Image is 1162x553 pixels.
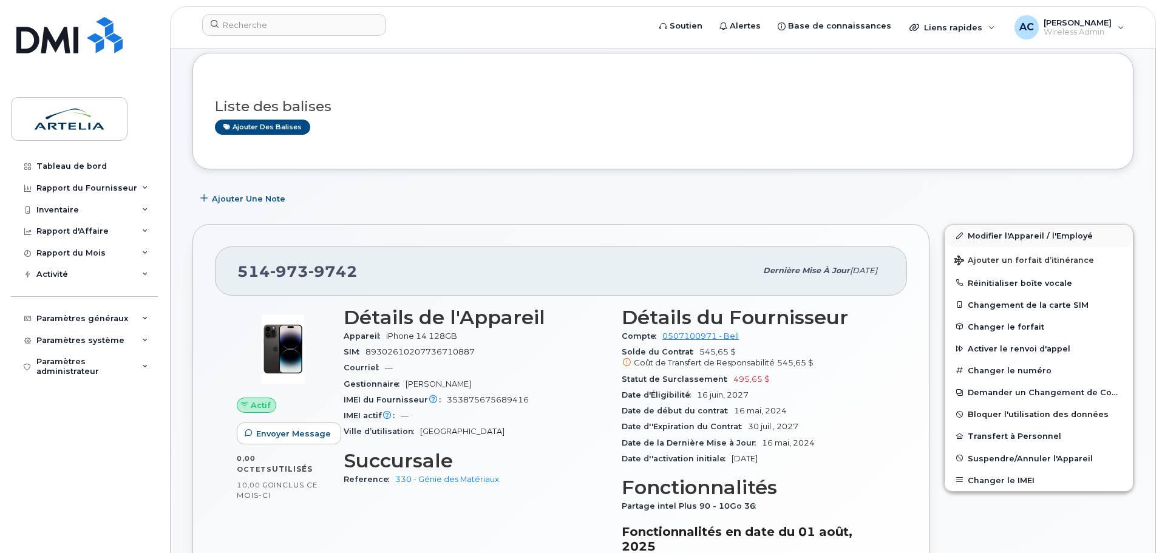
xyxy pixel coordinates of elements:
span: Suspendre/Annuler l'Appareil [968,453,1093,463]
span: Appareil [344,331,386,341]
span: Soutien [670,20,702,32]
span: — [385,363,393,372]
span: Base de connaissances [788,20,891,32]
span: Wireless Admin [1044,27,1112,37]
span: Ajouter un forfait d’itinérance [954,256,1094,267]
span: [PERSON_NAME] [406,379,471,388]
span: Date de la Dernière Mise à Jour [622,438,762,447]
button: Envoyer Message [237,422,341,444]
a: Ajouter des balises [215,120,310,135]
span: [PERSON_NAME] [1044,18,1112,27]
button: Bloquer l'utilisation des données [945,403,1133,425]
h3: Fonctionnalités [622,477,885,498]
span: 353875675689416 [447,395,529,404]
a: Soutien [651,14,711,38]
button: Transfert à Personnel [945,425,1133,447]
span: utilisés [272,464,313,473]
span: 16 mai, 2024 [734,406,787,415]
span: Liens rapides [924,22,982,32]
h3: Détails du Fournisseur [622,307,885,328]
button: Ajouter un forfait d’itinérance [945,247,1133,272]
button: Activer le renvoi d'appel [945,338,1133,359]
span: Gestionnaire [344,379,406,388]
span: 514 [237,262,358,280]
span: 10,00 Go [237,481,274,489]
span: Alertes [730,20,761,32]
span: Courriel [344,363,385,372]
span: Coût de Transfert de Responsabilité [634,358,775,367]
span: inclus ce mois-ci [237,480,318,500]
div: Liens rapides [901,15,1004,39]
span: Partage intel Plus 90 - 10Go 36 [622,501,762,511]
a: Alertes [711,14,769,38]
a: 0507100971 - Bell [662,331,739,341]
button: Changer le numéro [945,359,1133,381]
button: Changer le IMEI [945,469,1133,491]
span: Solde du Contrat [622,347,699,356]
span: SIM [344,347,365,356]
input: Recherche [202,14,386,36]
a: 330 - Génie des Matériaux [395,475,499,484]
span: Activer le renvoi d'appel [968,344,1070,353]
span: iPhone 14 128GB [386,331,457,341]
h3: Détails de l'Appareil [344,307,607,328]
span: Dernière mise à jour [763,266,850,275]
span: Date de début du contrat [622,406,734,415]
button: Suspendre/Annuler l'Appareil [945,447,1133,469]
span: Actif [251,399,271,411]
img: image20231002-3703462-njx0qo.jpeg [246,313,319,385]
a: Base de connaissances [769,14,900,38]
h3: Liste des balises [215,99,1111,114]
span: 89302610207736710887 [365,347,475,356]
h3: Succursale [344,450,607,472]
button: Réinitialiser boîte vocale [945,272,1133,294]
button: Ajouter une Note [192,188,296,209]
span: IMEI actif [344,411,401,420]
span: Ajouter une Note [212,193,285,205]
span: Date d''activation initiale [622,454,732,463]
span: Compte [622,331,662,341]
button: Changement de la carte SIM [945,294,1133,316]
span: Changer le forfait [968,322,1044,331]
span: [GEOGRAPHIC_DATA] [420,427,505,436]
span: 9742 [308,262,358,280]
span: 495,65 $ [733,375,770,384]
button: Demander un Changement de Compte [945,381,1133,403]
span: [DATE] [732,454,758,463]
span: 545,65 $ [777,358,814,367]
span: Date d'Éligibilité [622,390,697,399]
span: 30 juil., 2027 [748,422,798,431]
span: 973 [270,262,308,280]
span: — [401,411,409,420]
span: Ville d’utilisation [344,427,420,436]
div: Alexandre Chagnon [1006,15,1133,39]
span: [DATE] [850,266,877,275]
span: Statut de Surclassement [622,375,733,384]
a: Modifier l'Appareil / l'Employé [945,225,1133,246]
span: IMEI du Fournisseur [344,395,447,404]
span: 16 juin, 2027 [697,390,749,399]
button: Changer le forfait [945,316,1133,338]
span: Reference [344,475,395,484]
span: Date d''Expiration du Contrat [622,422,748,431]
span: 545,65 $ [622,347,885,369]
span: Envoyer Message [256,428,331,439]
span: 0,00 Octets [237,454,272,473]
span: 16 mai, 2024 [762,438,815,447]
span: AC [1019,20,1034,35]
